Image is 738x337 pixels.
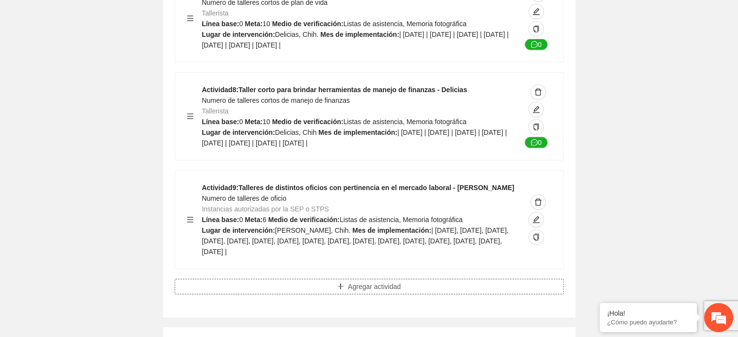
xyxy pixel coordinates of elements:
span: Numero de talleres de oficio [202,194,286,202]
span: 0 [239,20,243,28]
span: message [531,41,538,49]
span: copy [533,234,540,241]
textarea: Escriba su mensaje y pulse “Intro” [5,230,185,264]
span: Instancias autorizadas por la SEP o STPS [202,205,329,213]
span: copy [533,26,540,33]
span: 0 [239,216,243,224]
span: Delicias, Chih. [275,31,318,38]
strong: Mes de implementación: [352,226,431,234]
span: edit [529,106,543,113]
button: delete [530,84,546,100]
span: Estamos en línea. [56,112,134,210]
span: delete [531,198,545,206]
span: Tallerista [202,107,229,115]
span: 10 [262,20,270,28]
strong: Medio de verificación: [268,216,340,224]
button: copy [528,119,544,135]
p: ¿Cómo puedo ayudarte? [607,319,689,326]
button: edit [528,102,544,117]
span: Numero de talleres cortos de manejo de finanzas [202,96,350,104]
span: menu [187,113,194,120]
span: | [DATE], [DATE], [DATE], [DATE], [DATE], [DATE], [DATE], [DATE], [DATE], [DATE], [DATE], [DATE],... [202,226,508,256]
span: Delicias, Chih [275,128,317,136]
button: edit [528,4,544,19]
strong: Línea base: [202,216,239,224]
span: Listas de asistencia, Memoria fotográfica [344,20,467,28]
span: plus [337,283,344,291]
strong: Mes de implementación: [320,31,399,38]
strong: Lugar de intervención: [202,128,275,136]
button: copy [528,21,544,37]
span: menu [187,15,194,22]
span: 0 [239,118,243,126]
strong: Medio de verificación: [272,20,344,28]
span: Listas de asistencia, Memoria fotográfica [340,216,463,224]
div: Minimizar ventana de chat en vivo [159,5,182,28]
button: edit [528,212,544,227]
span: [PERSON_NAME], Chih. [275,226,351,234]
strong: Meta: [245,216,263,224]
strong: Actividad 9 : Talleres de distintos oficios con pertinencia en el mercado laboral - [PERSON_NAME] [202,184,514,192]
div: Chatee con nosotros ahora [50,49,163,62]
span: 10 [262,118,270,126]
span: 6 [262,216,266,224]
button: copy [528,229,544,245]
button: message0 [525,137,548,148]
strong: Mes de implementación: [318,128,397,136]
span: Listas de asistencia, Memoria fotográfica [344,118,467,126]
button: delete [530,194,546,210]
button: message0 [525,39,548,50]
strong: Actividad 8 : Taller corto para brindar herramientas de manejo de finanzas - Delicias [202,86,467,94]
strong: Lugar de intervención: [202,226,275,234]
strong: Meta: [245,20,263,28]
span: Agregar actividad [348,281,401,292]
span: edit [529,8,543,16]
strong: Medio de verificación: [272,118,344,126]
span: copy [533,124,540,131]
span: delete [531,88,545,96]
span: Tallerista [202,9,229,17]
strong: Línea base: [202,20,239,28]
span: menu [187,216,194,223]
span: message [531,139,538,147]
span: edit [529,216,543,224]
button: plusAgregar actividad [175,279,564,294]
strong: Lugar de intervención: [202,31,275,38]
strong: Meta: [245,118,263,126]
div: ¡Hola! [607,309,689,317]
strong: Línea base: [202,118,239,126]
